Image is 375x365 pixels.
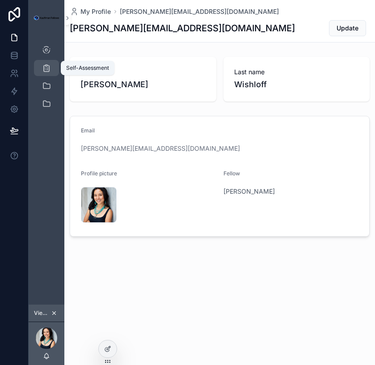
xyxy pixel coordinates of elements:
span: Viewing as [PERSON_NAME] [34,310,49,317]
h1: [PERSON_NAME][EMAIL_ADDRESS][DOMAIN_NAME] [70,22,295,34]
span: Wishloff [234,78,359,91]
span: Last name [234,68,359,76]
a: [PERSON_NAME][EMAIL_ADDRESS][DOMAIN_NAME] [120,7,279,16]
span: [PERSON_NAME] [80,78,206,91]
a: My Profile [70,7,111,16]
span: Update [337,24,358,33]
span: First name [80,68,206,76]
div: scrollable content [29,36,64,305]
a: [PERSON_NAME] [223,187,275,196]
span: Email [81,127,95,134]
span: Fellow [223,170,240,177]
span: Profile picture [81,170,117,177]
button: Update [329,20,366,36]
div: Self-Assessment [66,64,109,72]
img: App logo [34,16,59,21]
a: [PERSON_NAME][EMAIL_ADDRESS][DOMAIN_NAME] [81,144,240,153]
span: My Profile [80,7,111,16]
